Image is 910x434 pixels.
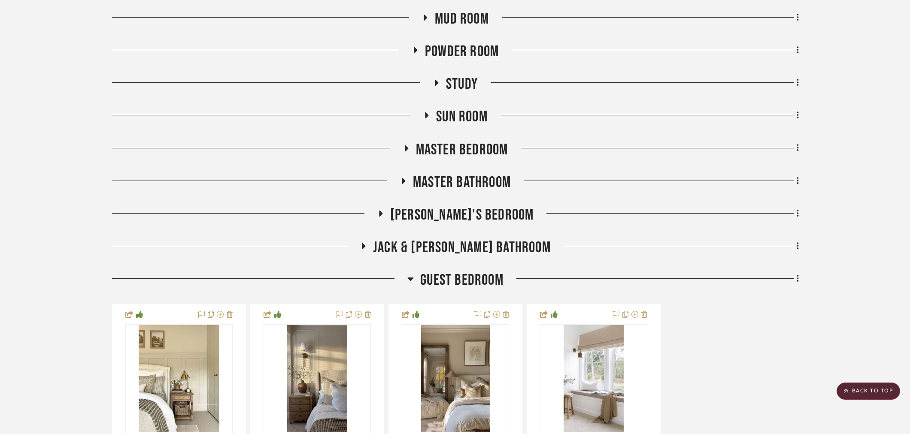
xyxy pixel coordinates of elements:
[390,206,534,224] span: [PERSON_NAME]'s Bedroom
[435,10,489,28] span: Mud Room
[421,325,490,432] img: Netural Tones and Linens
[416,141,508,159] span: Master Bedroom
[420,271,504,289] span: Guest Bedroom
[446,75,478,93] span: Study
[373,238,551,257] span: Jack & [PERSON_NAME] Bathroom
[287,325,348,432] img: Wall Details and Brass Accents
[564,325,624,432] img: Window Bench
[436,108,488,126] span: Sun Room
[425,42,499,61] span: Powder Room
[413,173,511,192] span: Master Bathroom
[837,383,900,400] scroll-to-top-button: BACK TO TOP
[139,325,219,432] img: Wall Paneling and Warm Textiles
